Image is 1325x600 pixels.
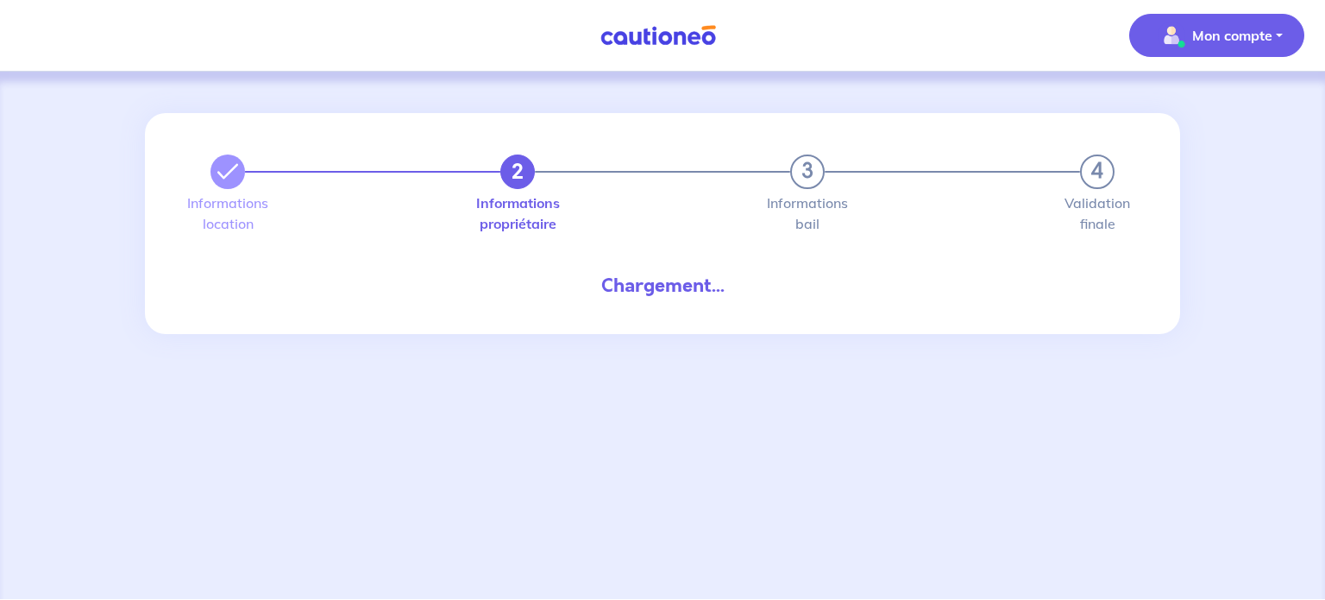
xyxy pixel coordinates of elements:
label: Informations bail [790,196,825,231]
img: Cautioneo [593,25,723,47]
button: 2 [500,155,535,189]
label: Validation finale [1080,196,1115,231]
button: illu_account_valid_menu.svgMon compte [1129,14,1304,57]
div: Chargement... [197,272,1128,300]
label: Informations location [210,196,245,231]
label: Informations propriétaire [500,196,535,231]
img: illu_account_valid_menu.svg [1158,22,1185,49]
p: Mon compte [1192,25,1272,46]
